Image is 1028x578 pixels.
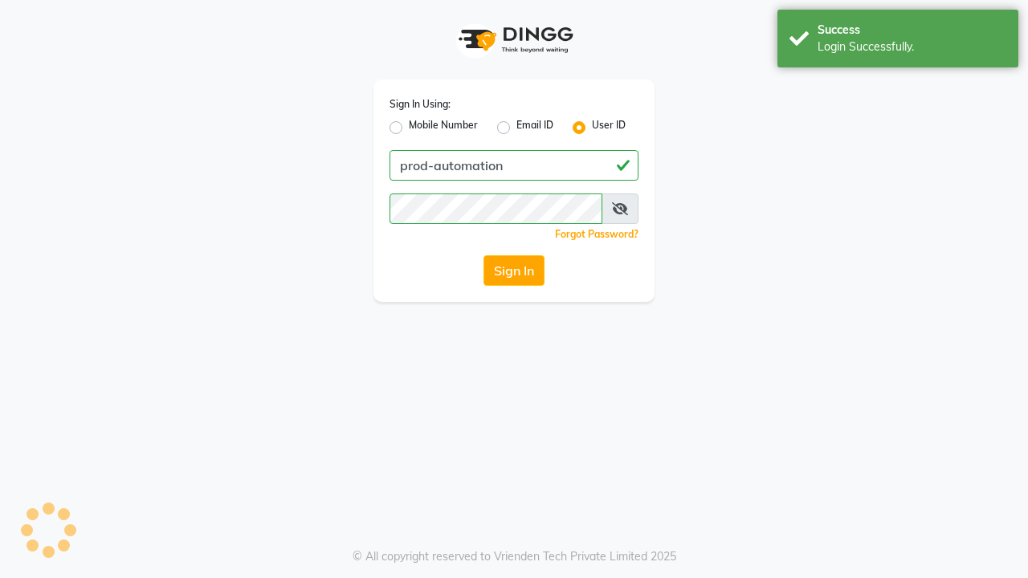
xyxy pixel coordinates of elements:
[818,39,1006,55] div: Login Successfully.
[450,16,578,63] img: logo1.svg
[390,193,602,224] input: Username
[390,97,451,112] label: Sign In Using:
[483,255,545,286] button: Sign In
[555,228,638,240] a: Forgot Password?
[592,118,626,137] label: User ID
[516,118,553,137] label: Email ID
[818,22,1006,39] div: Success
[390,150,638,181] input: Username
[409,118,478,137] label: Mobile Number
